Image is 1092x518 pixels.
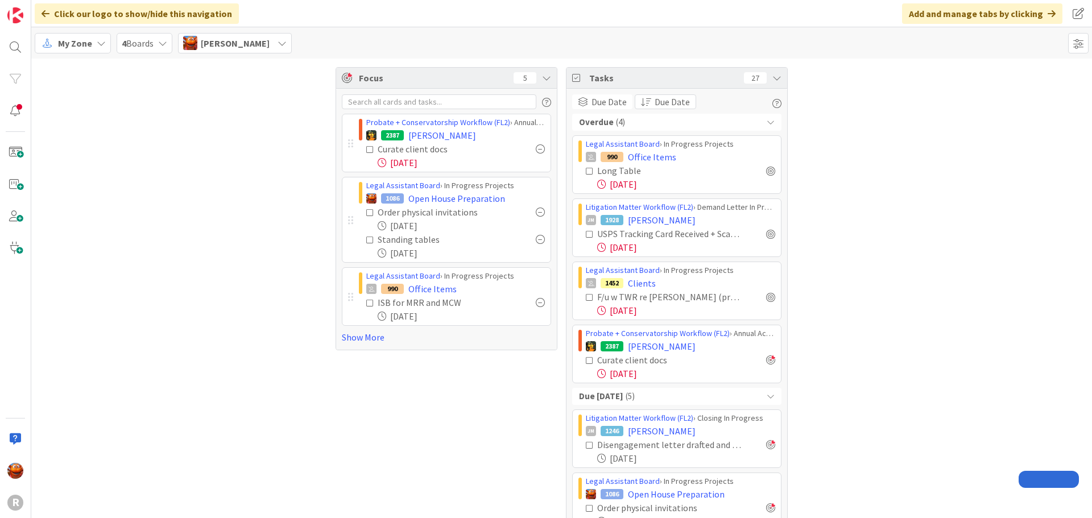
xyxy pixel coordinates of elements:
[597,290,741,304] div: F/u w TWR re [PERSON_NAME] (pre-client)
[35,3,239,24] div: Click our logo to show/hide this navigation
[597,241,775,254] div: [DATE]
[586,201,775,213] div: › Demand Letter In Progress
[378,205,503,219] div: Order physical invitations
[366,117,510,127] a: Probate + Conservatorship Workflow (FL2)
[597,227,741,241] div: USPS Tracking Card Received + Scanned to File
[359,71,504,85] span: Focus
[744,72,767,84] div: 27
[597,438,741,451] div: Disengagement letter drafted and sent for review
[586,215,596,225] div: JM
[601,152,623,162] div: 990
[591,95,627,109] span: Due Date
[586,139,660,149] a: Legal Assistant Board
[635,94,696,109] button: Due Date
[122,38,126,49] b: 4
[378,219,545,233] div: [DATE]
[601,278,623,288] div: 1452
[381,284,404,294] div: 990
[628,150,676,164] span: Office Items
[628,424,696,438] span: [PERSON_NAME]
[586,476,660,486] a: Legal Assistant Board
[7,463,23,479] img: KA
[122,36,154,50] span: Boards
[7,495,23,511] div: R
[597,177,775,191] div: [DATE]
[408,282,457,296] span: Office Items
[626,390,635,403] span: ( 5 )
[378,309,545,323] div: [DATE]
[628,339,696,353] span: [PERSON_NAME]
[586,413,693,423] a: Litigation Matter Workflow (FL2)
[616,116,625,129] span: ( 4 )
[378,233,485,246] div: Standing tables
[201,36,270,50] span: [PERSON_NAME]
[183,36,197,50] img: KA
[381,130,404,140] div: 2387
[586,328,775,339] div: › Annual Accounting Queue
[579,390,623,403] b: Due [DATE]
[586,341,596,351] img: MR
[597,367,775,380] div: [DATE]
[366,117,545,129] div: › Annual Accounting Queue
[601,489,623,499] div: 1086
[586,328,730,338] a: Probate + Conservatorship Workflow (FL2)
[579,116,614,129] b: Overdue
[597,304,775,317] div: [DATE]
[586,265,660,275] a: Legal Assistant Board
[601,341,623,351] div: 2387
[366,130,377,140] img: MR
[366,180,440,190] a: Legal Assistant Board
[381,193,404,204] div: 1086
[628,213,696,227] span: [PERSON_NAME]
[378,142,489,156] div: Curate client docs
[408,192,505,205] span: Open House Preparation
[597,353,712,367] div: Curate client docs
[628,276,656,290] span: Clients
[586,138,775,150] div: › In Progress Projects
[586,475,775,487] div: › In Progress Projects
[7,7,23,23] img: Visit kanbanzone.com
[597,501,727,515] div: Order physical invitations
[378,296,495,309] div: ISB for MRR and MCW
[366,271,440,281] a: Legal Assistant Board
[586,202,693,212] a: Litigation Matter Workflow (FL2)
[514,72,536,84] div: 5
[586,426,596,436] div: JM
[628,487,725,501] span: Open House Preparation
[378,156,545,169] div: [DATE]
[597,451,775,465] div: [DATE]
[378,246,545,260] div: [DATE]
[342,94,536,109] input: Search all cards and tasks...
[366,180,545,192] div: › In Progress Projects
[655,95,690,109] span: Due Date
[597,164,699,177] div: Long Table
[589,71,738,85] span: Tasks
[366,193,377,204] img: KA
[58,36,92,50] span: My Zone
[601,426,623,436] div: 1246
[366,270,545,282] div: › In Progress Projects
[586,412,775,424] div: › Closing In Progress
[408,129,476,142] span: [PERSON_NAME]
[586,489,596,499] img: KA
[342,330,551,344] a: Show More
[902,3,1062,24] div: Add and manage tabs by clicking
[601,215,623,225] div: 1928
[586,264,775,276] div: › In Progress Projects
